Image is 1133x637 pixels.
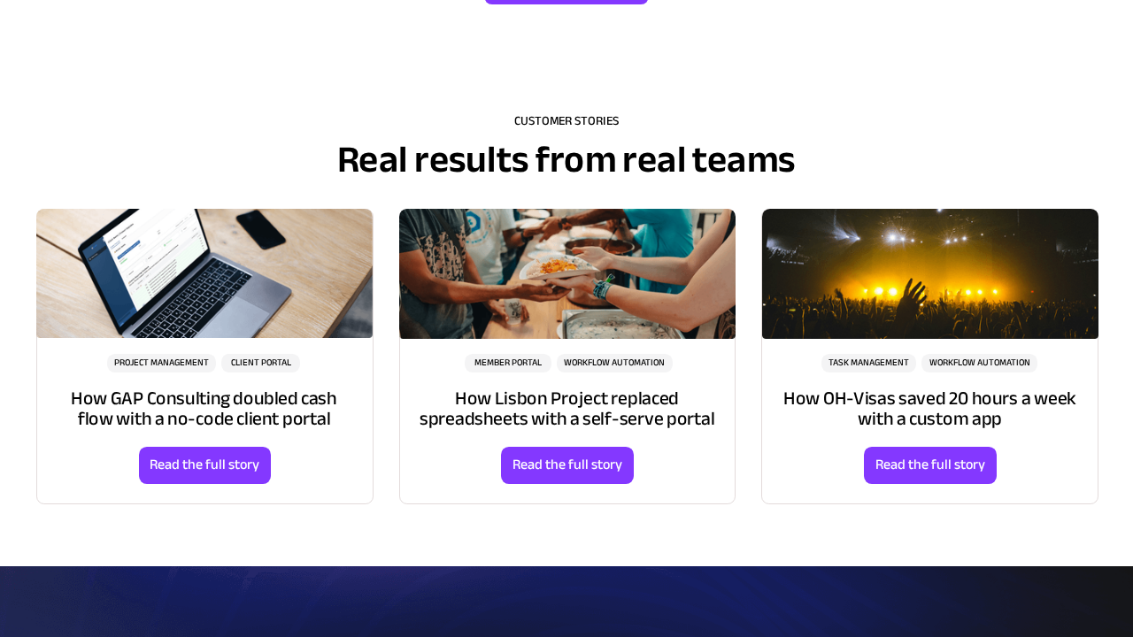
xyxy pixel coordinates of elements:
span: How GAP Consulting doubled cash flow with a no-code client portal [72,380,337,436]
a: Read the full story [501,447,633,485]
span: How Lisbon Project replaced spreadsheets with a self-serve portal [420,380,714,436]
span: PROJECT MANAGEMENT [107,357,216,368]
a: Read the full story [139,447,271,485]
span: Real results from real teams [337,125,796,196]
span: Read the full story [139,457,271,474]
a: Read the full story [864,447,996,485]
span: How OH-Visas saved 20 hours a week with a custom app [783,380,1076,436]
span: CLIENT PORTAL [221,357,300,368]
span: MEMBER PORTAL [465,357,551,368]
span: TASK MANAGEMENT [821,357,916,368]
span: WORKFLOW AUTOMATION [921,357,1038,368]
span: Read the full story [501,457,633,474]
span: WORKFLOW AUTOMATION [557,357,674,368]
span: Read the full story [864,457,996,474]
span: CUSTOMER STORIES [514,109,619,133]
